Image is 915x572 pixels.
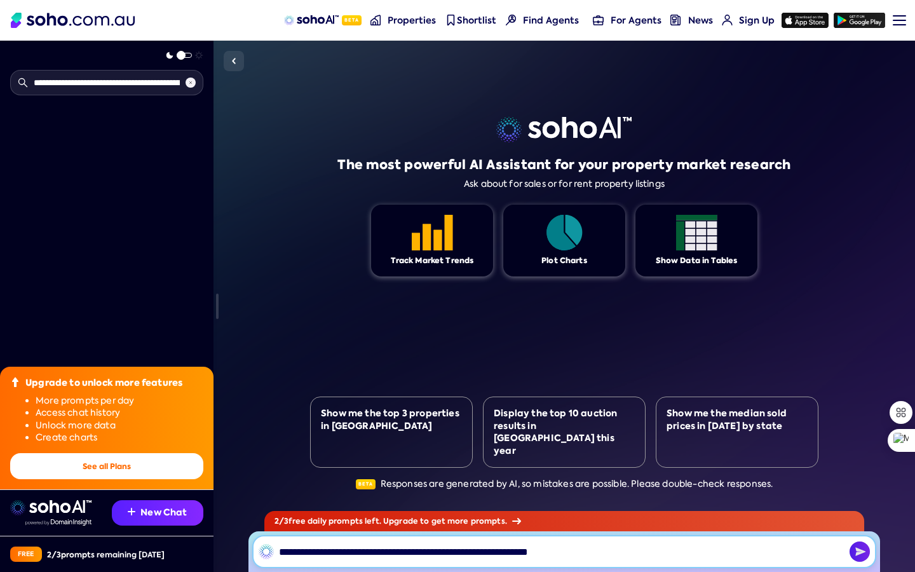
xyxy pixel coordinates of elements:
span: Beta [356,479,376,489]
div: Plot Charts [541,255,587,266]
div: Free [10,547,42,562]
span: Shortlist [457,14,496,27]
img: properties-nav icon [370,15,381,25]
div: 2 / 3 prompts remaining [DATE] [47,549,165,560]
img: Clear search [186,78,196,88]
button: See all Plans [10,453,203,479]
img: Data provided by Domain Insight [25,519,91,526]
img: Soho Logo [11,13,135,28]
div: Track Market Trends [391,255,474,266]
button: New Chat [112,500,203,526]
img: shortlist-nav icon [445,15,456,25]
span: Find Agents [523,14,579,27]
img: news-nav icon [670,15,681,25]
div: Ask about for sales or for rent property listings [464,179,665,189]
img: Feature 1 icon [412,215,453,250]
div: Show Data in Tables [656,255,738,266]
img: for-agents-nav icon [722,15,733,25]
img: Find agents icon [506,15,517,25]
li: Unlock more data [36,419,203,432]
div: Upgrade to unlock more features [25,377,182,390]
div: Show me the median sold prices in [DATE] by state [667,407,808,432]
div: Responses are generated by AI, so mistakes are possible. Please double-check responses. [356,478,773,491]
img: sohoai logo [10,500,91,515]
h1: The most powerful AI Assistant for your property market research [337,156,790,174]
div: Show me the top 3 properties in [GEOGRAPHIC_DATA] [321,407,462,432]
img: Recommendation icon [128,508,135,515]
img: for-agents-nav icon [593,15,604,25]
li: More prompts per day [36,395,203,407]
li: Access chat history [36,407,203,419]
img: Upgrade icon [10,377,20,387]
img: Send icon [850,541,870,562]
img: app-store icon [782,13,829,28]
span: News [688,14,713,27]
img: SohoAI logo black [259,544,274,559]
img: google-play icon [834,13,885,28]
span: Sign Up [739,14,775,27]
span: For Agents [611,14,661,27]
div: Display the top 10 auction results in [GEOGRAPHIC_DATA] this year [494,407,635,457]
span: Properties [388,14,436,27]
img: sohoAI logo [284,15,338,25]
img: Feature 1 icon [544,215,585,250]
img: sohoai logo [496,117,632,142]
button: Send [850,541,870,562]
img: Feature 1 icon [676,215,717,250]
img: Sidebar toggle icon [226,53,241,69]
img: Arrow icon [512,518,521,524]
span: Beta [342,15,362,25]
div: 2 / 3 free daily prompts left. Upgrade to get more prompts. [264,511,864,531]
li: Create charts [36,432,203,444]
